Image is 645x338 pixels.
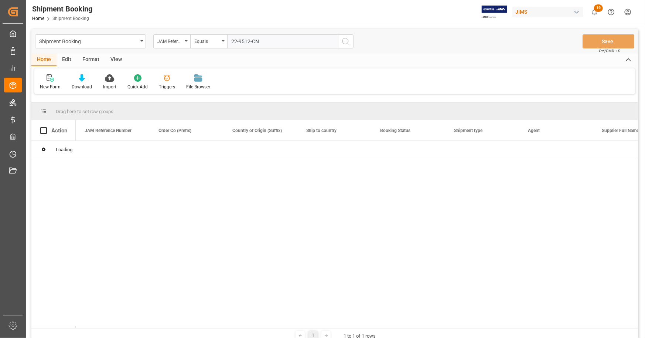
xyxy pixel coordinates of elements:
[103,84,116,90] div: Import
[227,34,338,48] input: Type to search
[454,128,482,133] span: Shipment type
[32,3,92,14] div: Shipment Booking
[583,34,634,48] button: Save
[512,7,583,17] div: JIMS
[603,4,620,20] button: Help Center
[380,128,410,133] span: Booking Status
[56,109,113,114] span: Drag here to set row groups
[232,128,282,133] span: Country of Origin (Suffix)
[56,147,72,152] span: Loading
[35,34,146,48] button: open menu
[602,128,639,133] span: Supplier Full Name
[31,54,57,66] div: Home
[338,34,354,48] button: search button
[40,84,61,90] div: New Form
[194,36,219,45] div: Equals
[127,84,148,90] div: Quick Add
[190,34,227,48] button: open menu
[39,36,138,45] div: Shipment Booking
[158,128,191,133] span: Order Co (Prefix)
[306,128,337,133] span: Ship to country
[157,36,182,45] div: JAM Reference Number
[32,16,44,21] a: Home
[528,128,540,133] span: Agent
[77,54,105,66] div: Format
[586,4,603,20] button: show 16 new notifications
[72,84,92,90] div: Download
[85,128,132,133] span: JAM Reference Number
[105,54,127,66] div: View
[159,84,175,90] div: Triggers
[512,5,586,19] button: JIMS
[594,4,603,12] span: 16
[482,6,507,18] img: Exertis%20JAM%20-%20Email%20Logo.jpg_1722504956.jpg
[599,48,620,54] span: Ctrl/CMD + S
[186,84,210,90] div: File Browser
[153,34,190,48] button: open menu
[51,127,67,134] div: Action
[57,54,77,66] div: Edit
